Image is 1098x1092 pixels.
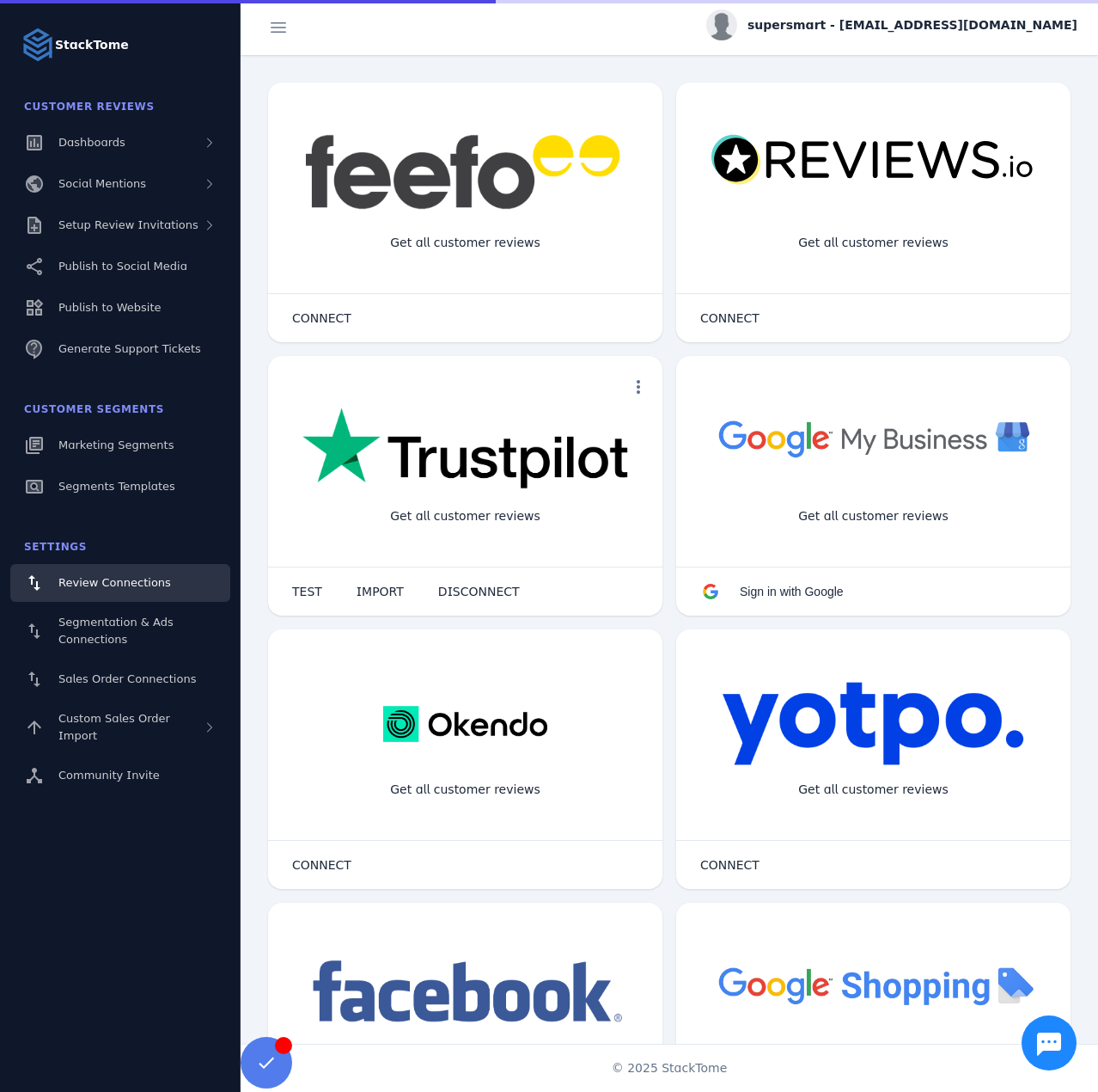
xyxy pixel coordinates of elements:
[302,408,628,492] img: trustpilot.png
[58,480,175,493] span: Segments Templates
[711,954,1036,1015] img: googleshopping.png
[292,586,322,598] span: TEST
[58,218,198,231] span: Setup Review Invitations
[421,574,537,609] button: DISCONNECT
[58,136,125,149] span: Dashboards
[58,616,174,646] span: Segmentation & Ads Connections
[21,28,55,62] img: Logo image
[10,330,230,368] a: Generate Support Tickets
[302,954,628,1031] img: facebook.png
[292,859,351,871] span: CONNECT
[10,660,230,698] a: Sales Order Connections
[58,712,170,742] span: Custom Sales Order Import
[10,468,230,506] a: Segments Templates
[711,134,1036,187] img: reviewsio.svg
[292,312,351,324] span: CONNECT
[376,494,554,539] div: Get all customer reviews
[784,220,962,266] div: Get all customer reviews
[58,576,171,589] span: Review Connections
[376,767,554,813] div: Get all customer reviews
[10,248,230,285] a: Publish to Social Media
[376,220,554,266] div: Get all customer reviews
[722,681,1025,767] img: yotpo.png
[10,757,230,794] a: Community Invite
[24,541,87,553] span: Settings
[275,848,369,882] button: CONNECT
[24,403,164,415] span: Customer Segments
[58,260,187,273] span: Publish to Social Media
[706,9,737,40] img: profile.jpg
[58,672,196,685] span: Sales Order Connections
[683,848,777,882] button: CONNECT
[700,312,759,324] span: CONNECT
[10,564,230,602] a: Review Connections
[58,769,160,782] span: Community Invite
[275,301,369,335] button: CONNECT
[58,301,161,314] span: Publish to Website
[683,301,777,335] button: CONNECT
[10,426,230,464] a: Marketing Segments
[740,585,844,598] span: Sign in with Google
[784,767,962,813] div: Get all customer reviews
[383,681,547,767] img: okendo.webp
[357,586,404,598] span: IMPORT
[275,574,339,609] button: TEST
[711,408,1036,469] img: googlebusiness.png
[612,1059,728,1077] span: © 2025 StackTome
[438,586,520,598] span: DISCONNECT
[700,859,759,871] span: CONNECT
[58,177,146,190] span: Social Mentions
[339,574,421,609] button: IMPORT
[58,439,174,451] span: Marketing Segments
[10,289,230,327] a: Publish to Website
[24,101,155,113] span: Customer Reviews
[302,134,628,210] img: feefo.png
[747,16,1077,34] span: supersmart - [EMAIL_ADDRESS][DOMAIN_NAME]
[772,1040,974,1086] div: Import Products from Google
[784,494,962,539] div: Get all customer reviews
[58,342,201,355] span: Generate Support Tickets
[55,36,129,54] strong: StackTome
[10,605,230,657] a: Segmentation & Ads Connections
[706,9,1077,40] button: supersmart - [EMAIL_ADDRESS][DOMAIN_NAME]
[621,370,656,404] button: more
[683,574,861,609] button: Sign in with Google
